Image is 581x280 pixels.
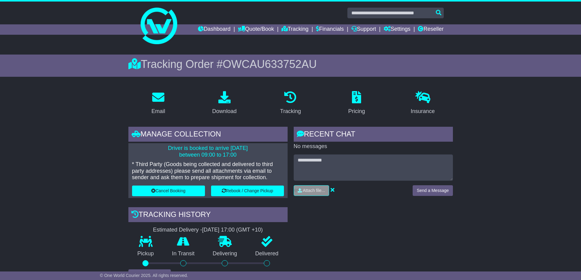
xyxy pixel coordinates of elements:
p: * Third Party (Goods being collected and delivered to third party addresses) please send all atta... [132,161,284,181]
p: In Transit [163,250,204,257]
span: OWCAU633752AU [223,58,317,70]
a: Download [208,89,241,118]
a: Reseller [418,24,443,35]
div: Tracking history [128,207,288,224]
p: No messages [294,143,453,150]
div: Tracking Order # [128,58,453,71]
button: Send a Message [413,185,453,196]
p: Delivering [204,250,246,257]
button: Rebook / Change Pickup [211,186,284,196]
a: Support [351,24,376,35]
p: Driver is booked to arrive [DATE] between 09:00 to 17:00 [132,145,284,158]
p: Pickup [128,250,163,257]
a: Insurance [407,89,439,118]
a: Settings [384,24,411,35]
p: Delivered [246,250,288,257]
span: © One World Courier 2025. All rights reserved. [100,273,188,278]
a: Quote/Book [238,24,274,35]
a: Tracking [276,89,305,118]
div: Pricing [348,107,365,115]
div: Manage collection [128,127,288,143]
div: Estimated Delivery - [128,227,288,233]
a: Email [147,89,169,118]
a: Dashboard [198,24,231,35]
div: RECENT CHAT [294,127,453,143]
a: Pricing [344,89,369,118]
button: Cancel Booking [132,186,205,196]
button: View Full Tracking [128,269,171,280]
a: Tracking [282,24,308,35]
div: [DATE] 17:00 (GMT +10) [202,227,263,233]
div: Tracking [280,107,301,115]
a: Financials [316,24,344,35]
div: Insurance [411,107,435,115]
div: Email [151,107,165,115]
div: Download [212,107,237,115]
